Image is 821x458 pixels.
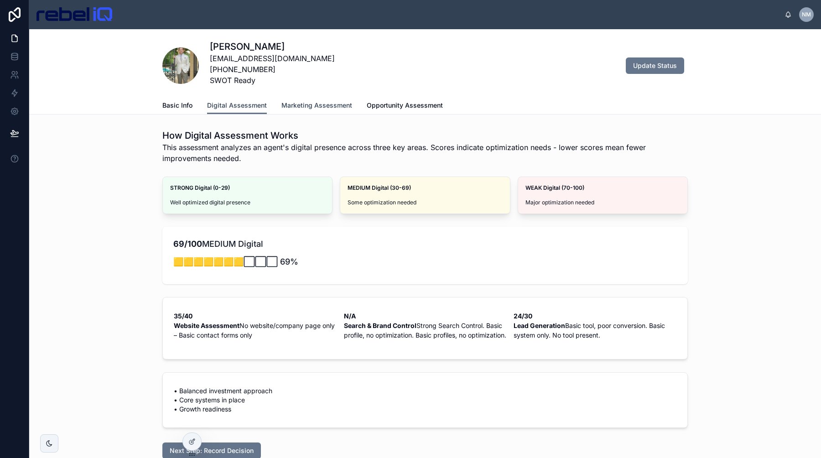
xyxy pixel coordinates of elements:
[170,446,254,455] span: Next Step: Record Decision
[162,129,688,142] h1: How Digital Assessment Works
[170,199,325,206] span: Well optimized digital presence
[162,97,192,115] a: Basic Info
[344,311,507,340] p: Strong Search Control. Basic profile, no optimization. Basic profiles, no optimization.
[120,13,785,16] div: scrollable content
[174,322,239,329] strong: Website Assessment
[514,322,565,329] strong: Lead Generation
[36,7,112,22] img: App logo
[210,40,335,53] h1: [PERSON_NAME]
[207,97,267,114] a: Digital Assessment
[802,11,811,18] span: NM
[344,322,416,329] strong: Search & Brand Control
[174,312,192,320] strong: 35/40
[367,101,443,110] span: Opportunity Assessment
[210,53,335,86] p: [EMAIL_ADDRESS][DOMAIN_NAME] [PHONE_NUMBER] SWOT Ready
[207,101,267,110] span: Digital Assessment
[173,238,677,250] p: MEDIUM Digital
[514,311,676,340] p: Basic tool, poor conversion. Basic system only. No tool present.
[348,184,411,191] strong: MEDIUM Digital (30-69)
[281,97,352,115] a: Marketing Assessment
[525,199,680,206] span: Major optimization needed
[281,101,352,110] span: Marketing Assessment
[173,239,202,249] strong: 69/100
[525,184,584,191] strong: WEAK Digital (70-100)
[348,199,502,206] span: Some optimization needed
[174,311,337,340] p: No website/company page only – Basic contact forms only
[514,312,532,320] strong: 24/30
[173,255,677,268] p: 🟨🟨🟨🟨🟨🟨🟨⬜⬜⬜ 69%
[367,97,443,115] a: Opportunity Assessment
[344,312,356,320] strong: N/A
[626,57,684,74] button: Update Status
[174,386,676,414] span: • Balanced investment approach • Core systems in place • Growth readiness
[162,142,688,164] span: This assessment analyzes an agent's digital presence across three key areas. Scores indicate opti...
[170,184,230,191] strong: STRONG Digital (0-29)
[162,101,192,110] span: Basic Info
[633,61,677,70] span: Update Status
